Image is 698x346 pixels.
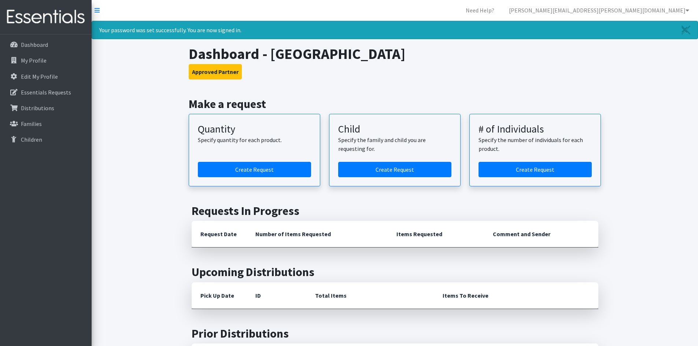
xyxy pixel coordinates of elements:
[21,41,48,48] p: Dashboard
[434,282,598,309] th: Items To Receive
[21,120,42,127] p: Families
[460,3,500,18] a: Need Help?
[3,69,89,84] a: Edit My Profile
[674,21,698,39] a: Close
[192,221,247,248] th: Request Date
[3,101,89,115] a: Distributions
[3,132,89,147] a: Children
[189,45,601,63] h1: Dashboard - [GEOGRAPHIC_DATA]
[21,73,58,80] p: Edit My Profile
[189,97,601,111] h2: Make a request
[198,162,311,177] a: Create a request by quantity
[198,123,311,135] h3: Quantity
[484,221,598,248] th: Comment and Sender
[21,89,71,96] p: Essentials Requests
[503,3,695,18] a: [PERSON_NAME][EMAIL_ADDRESS][PERSON_NAME][DOMAIN_NAME]
[479,135,592,153] p: Specify the number of individuals for each product.
[247,221,388,248] th: Number of Items Requested
[3,116,89,131] a: Families
[479,123,592,135] h3: # of Individuals
[92,21,698,39] div: Your password was set successfully. You are now signed in.
[338,123,451,135] h3: Child
[198,135,311,144] p: Specify quantity for each product.
[21,57,47,64] p: My Profile
[21,136,42,143] p: Children
[3,5,89,29] img: HumanEssentials
[338,162,451,177] a: Create a request for a child or family
[192,282,247,309] th: Pick Up Date
[192,265,598,279] h2: Upcoming Distributions
[388,221,484,248] th: Items Requested
[21,104,54,112] p: Distributions
[189,64,242,79] button: Approved Partner
[479,162,592,177] a: Create a request by number of individuals
[3,85,89,100] a: Essentials Requests
[247,282,306,309] th: ID
[3,37,89,52] a: Dashboard
[3,53,89,68] a: My Profile
[306,282,434,309] th: Total Items
[192,327,598,341] h2: Prior Distributions
[192,204,598,218] h2: Requests In Progress
[338,135,451,153] p: Specify the family and child you are requesting for.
